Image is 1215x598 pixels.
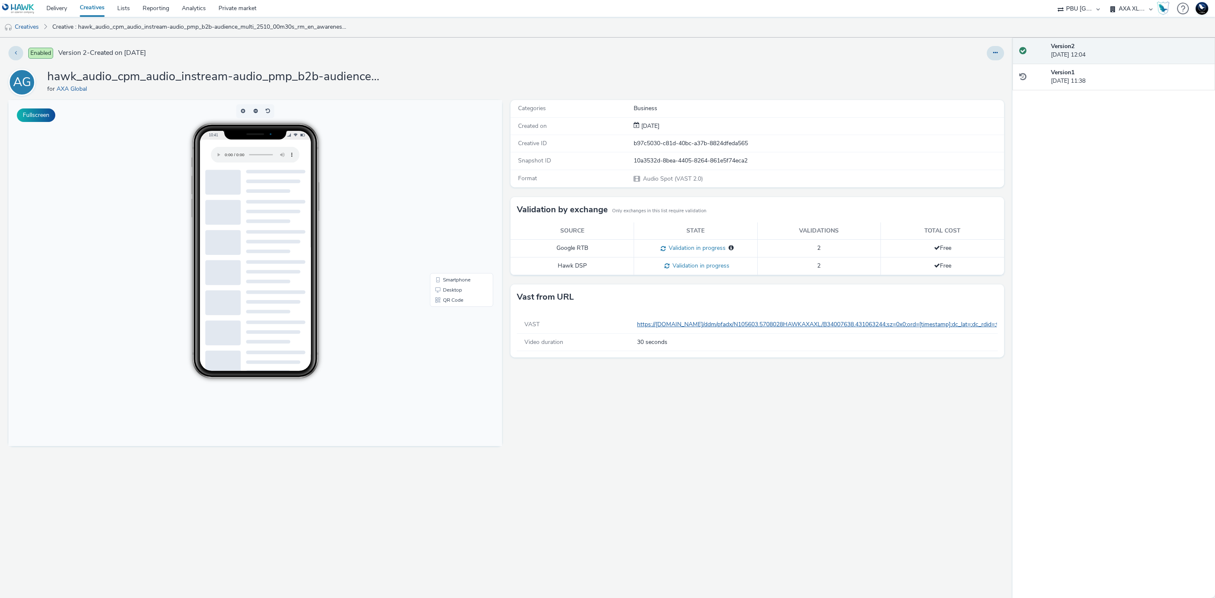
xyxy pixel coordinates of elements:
[518,157,551,165] span: Snapshot ID
[1157,2,1169,15] img: Hawk Academy
[640,122,659,130] div: Creation 04 October 2025, 11:38
[637,338,667,346] span: 30 seconds
[1051,42,1208,60] div: [DATE] 12:04
[634,157,1003,165] div: 10a3532d-8bea-4405-8264-861e5f74eca2
[58,48,146,58] span: Version 2 - Created on [DATE]
[47,85,57,93] span: for
[934,262,951,270] span: Free
[757,222,881,240] th: Validations
[640,122,659,130] span: [DATE]
[670,262,729,270] span: Validation in progress
[13,70,31,94] div: AG
[642,175,703,183] span: Audio Spot (VAST 2.0)
[423,175,483,185] li: Smartphone
[47,69,385,85] h1: hawk_audio_cpm_audio_instream-audio_pmp_b2b-audience_multi_2510_00m30s_rm_en_awareness_audio-cybe...
[517,291,574,303] h3: Vast from URL
[423,195,483,205] li: QR Code
[1157,2,1173,15] a: Hawk Academy
[666,244,726,252] span: Validation in progress
[510,240,634,257] td: Google RTB
[1051,68,1075,76] strong: Version 1
[510,257,634,275] td: Hawk DSP
[1051,68,1208,86] div: [DATE] 11:38
[435,177,462,182] span: Smartphone
[28,48,53,59] span: Enabled
[518,174,537,182] span: Format
[423,185,483,195] li: Desktop
[817,262,821,270] span: 2
[2,3,35,14] img: undefined Logo
[817,244,821,252] span: 2
[934,244,951,252] span: Free
[634,222,758,240] th: State
[612,208,706,214] small: Only exchanges in this list require validation
[17,108,55,122] button: Fullscreen
[524,338,563,346] span: Video duration
[435,198,455,203] span: QR Code
[518,139,547,147] span: Creative ID
[524,320,540,328] span: VAST
[200,32,210,37] span: 10:41
[517,203,608,216] h3: Validation by exchange
[510,222,634,240] th: Source
[57,85,90,93] a: AXA Global
[518,104,546,112] span: Categories
[881,222,1004,240] th: Total cost
[1196,2,1208,15] img: Support Hawk
[8,78,39,86] a: AG
[634,104,1003,113] div: Business
[48,17,352,37] a: Creative : hawk_audio_cpm_audio_instream-audio_pmp_b2b-audience_multi_2510_00m30s_rm_en_awareness...
[634,139,1003,148] div: b97c5030-c81d-40bc-a37b-8824dfeda565
[4,23,13,32] img: audio
[1051,42,1075,50] strong: Version 2
[518,122,547,130] span: Created on
[435,187,454,192] span: Desktop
